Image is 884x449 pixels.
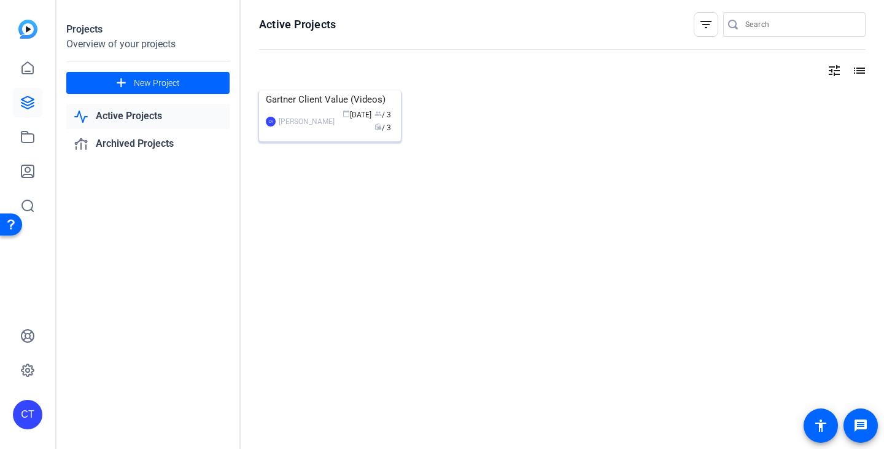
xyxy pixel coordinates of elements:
div: CT [13,400,42,429]
mat-icon: add [114,76,129,91]
a: Active Projects [66,104,230,129]
span: / 3 [374,111,391,119]
mat-icon: message [853,418,868,433]
button: New Project [66,72,230,94]
mat-icon: tune [827,63,842,78]
span: group [374,110,382,117]
span: radio [374,123,382,130]
img: blue-gradient.svg [18,20,37,39]
div: CA [266,117,276,127]
mat-icon: list [851,63,866,78]
span: calendar_today [343,110,350,117]
mat-icon: accessibility [813,418,828,433]
span: New Project [134,77,180,90]
div: Gartner Client Value (Videos) [266,90,394,109]
div: Overview of your projects [66,37,230,52]
div: Projects [66,22,230,37]
span: [DATE] [343,111,371,119]
input: Search [745,17,856,32]
div: [PERSON_NAME] [279,115,335,128]
mat-icon: filter_list [699,17,713,32]
a: Archived Projects [66,131,230,157]
span: / 3 [374,123,391,132]
h1: Active Projects [259,17,336,32]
